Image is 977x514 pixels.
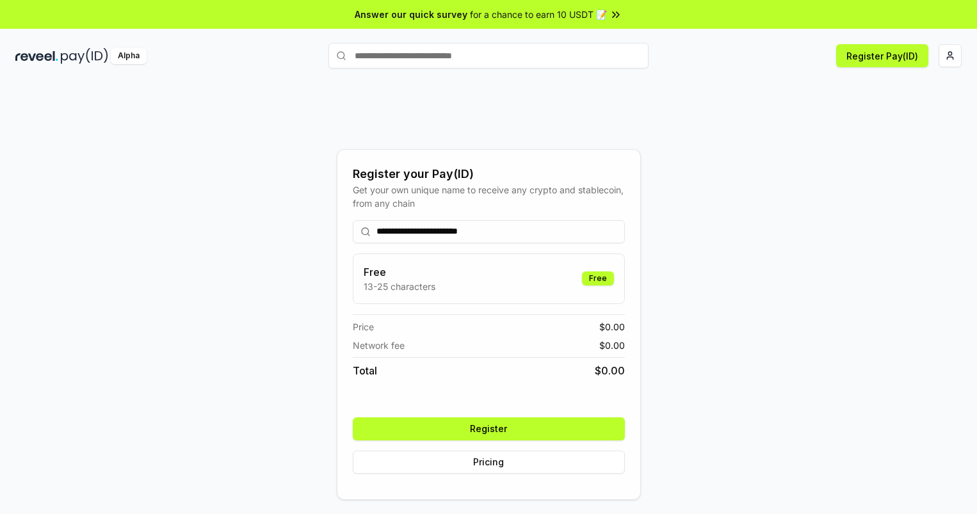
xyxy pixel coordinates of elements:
[15,48,58,64] img: reveel_dark
[353,363,377,378] span: Total
[599,339,625,352] span: $ 0.00
[364,280,435,293] p: 13-25 characters
[836,44,928,67] button: Register Pay(ID)
[353,320,374,333] span: Price
[353,165,625,183] div: Register your Pay(ID)
[599,320,625,333] span: $ 0.00
[61,48,108,64] img: pay_id
[353,417,625,440] button: Register
[111,48,147,64] div: Alpha
[353,183,625,210] div: Get your own unique name to receive any crypto and stablecoin, from any chain
[353,451,625,474] button: Pricing
[355,8,467,21] span: Answer our quick survey
[364,264,435,280] h3: Free
[595,363,625,378] span: $ 0.00
[582,271,614,285] div: Free
[353,339,405,352] span: Network fee
[470,8,607,21] span: for a chance to earn 10 USDT 📝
